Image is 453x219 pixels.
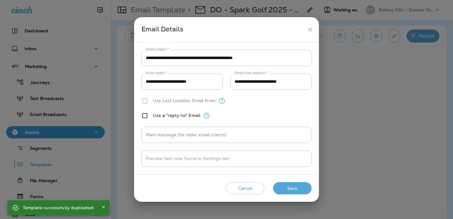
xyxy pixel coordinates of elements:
[146,47,169,52] label: Email subject
[23,202,95,213] div: Template successfully duplicated.
[235,71,267,75] label: Email from address
[100,203,107,211] button: Close
[226,182,264,195] button: Cancel
[153,113,200,118] label: Use a "reply-to" Email
[304,24,316,35] button: close
[273,182,312,195] button: Save
[141,24,304,35] div: Email Details
[146,71,166,75] label: From name
[153,98,216,103] label: Use Last Location Email From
